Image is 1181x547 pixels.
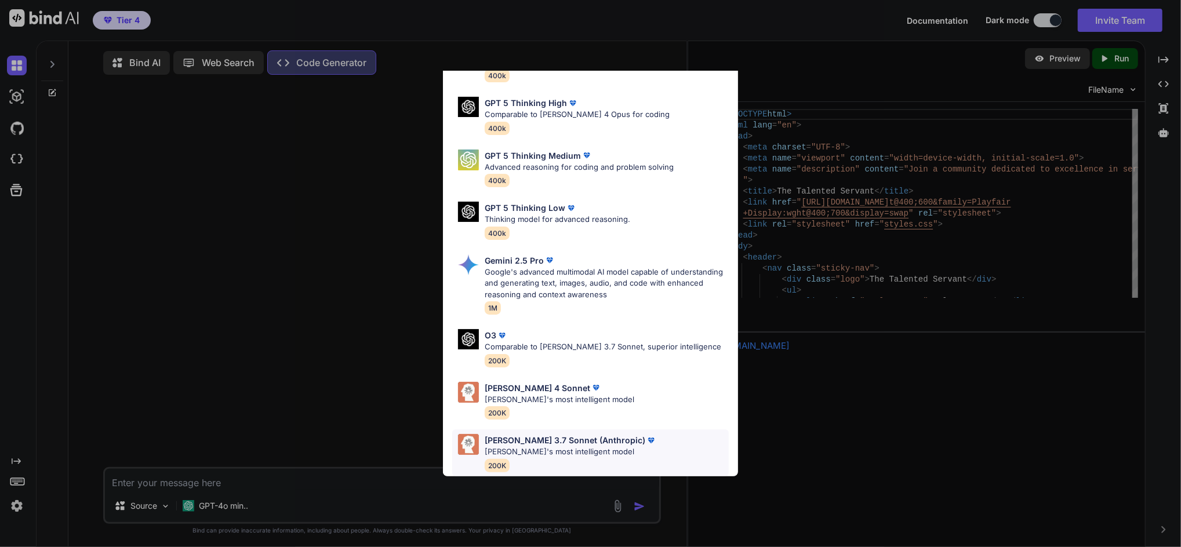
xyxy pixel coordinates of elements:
span: 1M [485,301,501,315]
span: 200K [485,406,510,420]
p: Google's advanced multimodal AI model capable of understanding and generating text, images, audio... [485,267,729,301]
img: Pick Models [458,382,479,403]
p: Comparable to [PERSON_NAME] 3.7 Sonnet, superior intelligence [485,341,721,353]
img: premium [544,254,555,266]
p: O3 [485,329,496,341]
p: [PERSON_NAME]'s most intelligent model [485,446,657,458]
img: Pick Models [458,202,479,222]
img: Pick Models [458,97,479,117]
p: Gemini 2.5 Pro [485,254,544,267]
span: 400k [485,174,510,187]
span: 200K [485,459,510,472]
p: GPT 5 Thinking Medium [485,149,581,162]
img: Pick Models [458,254,479,275]
img: Pick Models [458,434,479,455]
p: Comparable to [PERSON_NAME] 4 Opus for coding [485,109,670,121]
p: GPT 5 Thinking Low [485,202,565,214]
p: GPT 5 Thinking High [485,97,567,109]
img: premium [590,382,602,393]
p: [PERSON_NAME] 4 Sonnet [485,382,590,394]
img: premium [567,97,579,109]
span: 400k [485,122,510,135]
span: 400k [485,227,510,240]
p: [PERSON_NAME]'s most intelligent model [485,394,634,406]
img: Pick Models [458,329,479,349]
img: premium [496,330,508,341]
img: premium [645,435,657,446]
p: [PERSON_NAME] 3.7 Sonnet (Anthropic) [485,434,645,446]
p: Advanced reasoning for coding and problem solving [485,162,674,173]
span: 400k [485,69,510,82]
img: premium [581,149,593,161]
img: Pick Models [458,149,479,170]
img: premium [565,202,577,214]
p: Thinking model for advanced reasoning. [485,214,630,225]
span: 200K [485,354,510,367]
